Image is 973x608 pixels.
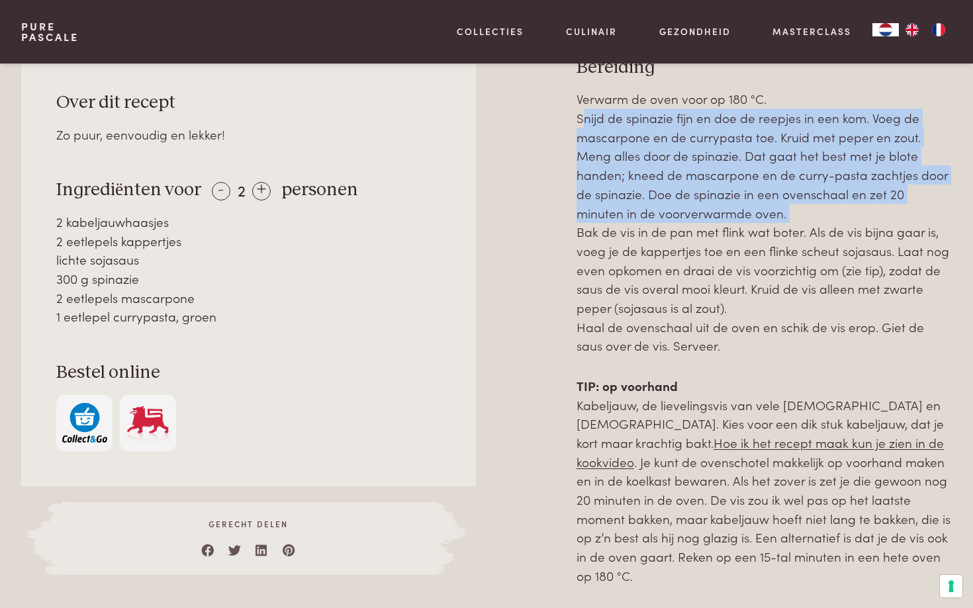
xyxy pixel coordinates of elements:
div: Language [872,23,899,36]
button: Uw voorkeuren voor toestemming voor trackingtechnologieën [940,575,962,597]
strong: TIP: op voorhand [577,376,678,394]
a: Masterclass [772,24,851,38]
a: Hoe ik het recept maak kun je zien in de kookvideo [577,433,944,470]
a: NL [872,23,899,36]
ul: Language list [899,23,952,36]
span: Gerecht delen [62,518,435,530]
aside: Language selected: Nederlands [872,23,952,36]
div: - [212,182,230,200]
div: 1 eetlepel currypasta, groen [56,307,441,326]
p: Kabeljauw, de lievelingsvis van vele [DEMOGRAPHIC_DATA] en [DEMOGRAPHIC_DATA]. Kies voor een dik ... [577,376,952,586]
h3: Over dit recept [56,91,441,114]
a: Gezondheid [659,24,731,38]
a: Collecties [457,24,524,38]
div: + [252,182,271,200]
div: Zo puur, eenvoudig en lekker! [56,125,441,144]
div: 300 g spinazie [56,269,441,288]
div: 2 kabeljauwhaasjes [56,212,441,232]
a: FR [925,23,952,36]
span: 2 [238,179,246,200]
h3: Bestel online [56,361,441,384]
div: 2 eetlepels kappertjes [56,232,441,251]
img: Delhaize [125,403,170,443]
p: Verwarm de oven voor op 180 °C. Snijd de spinazie fijn en doe de reepjes in een kom. Voeg de masc... [577,89,952,355]
span: Ingrediënten voor [56,181,201,199]
h3: Bereiding [577,56,952,79]
img: c308188babc36a3a401bcb5cb7e020f4d5ab42f7cacd8327e500463a43eeb86c.svg [62,403,107,443]
div: lichte sojasaus [56,250,441,269]
div: 2 eetlepels mascarpone [56,288,441,308]
a: PurePascale [21,21,79,42]
a: Culinair [566,24,617,38]
span: personen [281,181,358,199]
a: EN [899,23,925,36]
